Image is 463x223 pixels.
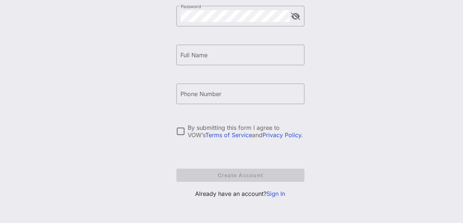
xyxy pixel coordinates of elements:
[291,13,300,20] button: append icon
[176,189,305,198] p: Already have an account?
[206,131,253,139] a: Terms of Service
[188,124,305,139] div: By submitting this form I agree to VOW’s and .
[181,4,201,9] label: Password
[267,190,285,197] a: Sign In
[263,131,302,139] a: Privacy Policy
